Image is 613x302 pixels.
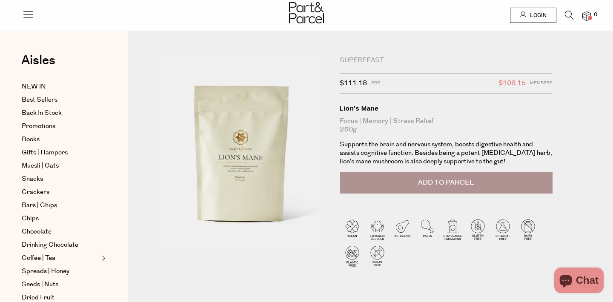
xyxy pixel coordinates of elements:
[22,187,49,197] span: Crackers
[22,187,99,197] a: Crackers
[340,172,553,194] button: Add to Parcel
[365,217,390,242] img: P_P-ICONS-Live_Bec_V11_Ethically_Sourced.svg
[22,148,99,158] a: Gifts | Hampers
[22,95,57,105] span: Best Sellers
[22,279,99,290] a: Seeds | Nuts
[340,117,553,134] div: Focus | Memory | Stress Relief 250g
[22,161,99,171] a: Muesli | Oats
[22,82,46,92] span: NEW IN
[498,78,526,89] span: $106.15
[22,240,78,250] span: Drinking Chocolate
[22,253,99,263] a: Coffee | Tea
[22,134,40,145] span: Books
[440,217,465,242] img: P_P-ICONS-Live_Bec_V11_Recyclable_Packaging.svg
[340,243,365,268] img: P_P-ICONS-Live_Bec_V11_Plastic_Free.svg
[340,140,553,166] p: Supports the brain and nervous system, boosts digestive health and assists cognitive function. Be...
[100,253,106,263] button: Expand/Collapse Coffee | Tea
[22,279,58,290] span: Seeds | Nuts
[289,2,324,23] img: Part&Parcel
[22,95,99,105] a: Best Sellers
[22,134,99,145] a: Books
[22,240,99,250] a: Drinking Chocolate
[22,227,99,237] a: Chocolate
[340,104,553,113] div: Lion's Mane
[153,56,327,261] img: Lion's Mane
[22,108,62,118] span: Back In Stock
[552,268,606,295] inbox-online-store-chat: Shopify online store chat
[490,217,516,242] img: P_P-ICONS-Live_Bec_V11_Chemical_Free.svg
[22,227,52,237] span: Chocolate
[22,200,57,211] span: Bars | Chips
[22,253,55,263] span: Coffee | Tea
[371,78,380,89] span: RRP
[418,178,474,188] span: Add to Parcel
[22,174,99,184] a: Snacks
[22,108,99,118] a: Back In Stock
[340,56,553,65] div: SuperFeast
[516,217,541,242] img: P_P-ICONS-Live_Bec_V11_Dairy_Free.svg
[592,11,599,19] span: 0
[415,217,440,242] img: P_P-ICONS-Live_Bec_V11_Paleo.svg
[582,11,591,20] a: 0
[22,121,99,131] a: Promotions
[340,217,365,242] img: P_P-ICONS-Live_Bec_V11_Vegan.svg
[530,78,553,89] span: Members
[340,78,367,89] span: $111.18
[22,148,68,158] span: Gifts | Hampers
[22,200,99,211] a: Bars | Chips
[528,12,547,19] span: Login
[21,51,55,70] span: Aisles
[22,121,55,131] span: Promotions
[22,174,43,184] span: Snacks
[22,266,99,276] a: Spreads | Honey
[465,217,490,242] img: P_P-ICONS-Live_Bec_V11_Gluten_Free.svg
[22,214,99,224] a: Chips
[21,54,55,75] a: Aisles
[390,217,415,242] img: P_P-ICONS-Live_Bec_V11_Ketogenic.svg
[22,82,99,92] a: NEW IN
[22,161,59,171] span: Muesli | Oats
[22,266,69,276] span: Spreads | Honey
[510,8,556,23] a: Login
[22,214,39,224] span: Chips
[365,243,390,268] img: P_P-ICONS-Live_Bec_V11_Sugar_Free.svg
